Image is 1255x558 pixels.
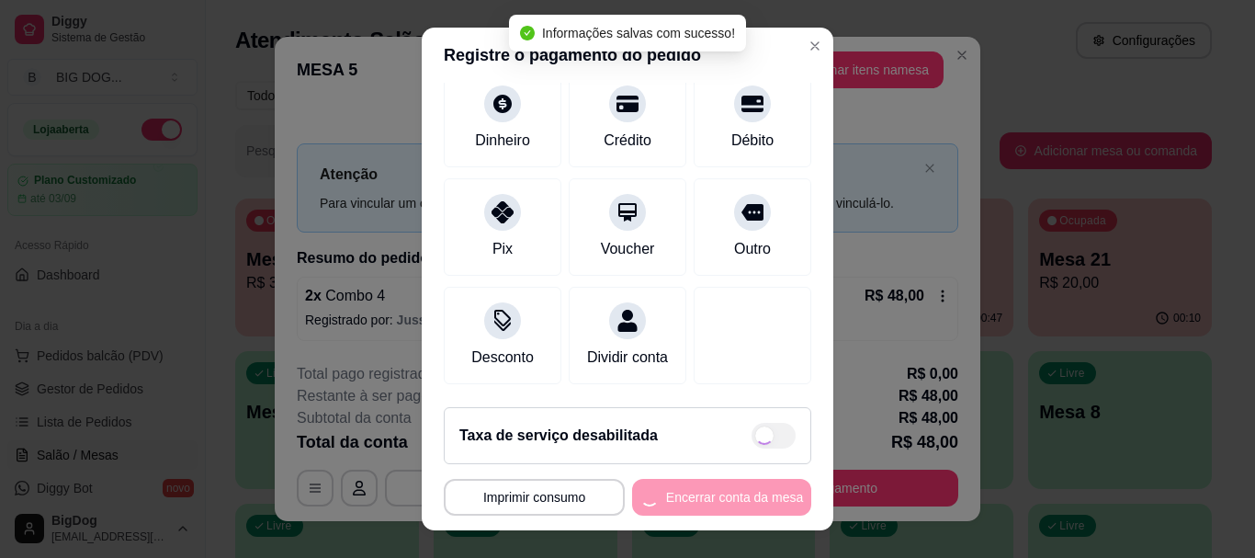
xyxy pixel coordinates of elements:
[444,479,625,516] button: Imprimir consumo
[542,26,735,40] span: Informações salvas com sucesso!
[459,425,658,447] h2: Taxa de serviço desabilitada
[492,238,513,260] div: Pix
[800,31,830,61] button: Close
[731,130,774,152] div: Débito
[734,238,771,260] div: Outro
[475,130,530,152] div: Dinheiro
[520,26,535,40] span: check-circle
[422,28,833,83] header: Registre o pagamento do pedido
[587,347,668,369] div: Dividir conta
[604,130,651,152] div: Crédito
[601,238,655,260] div: Voucher
[471,347,534,369] div: Desconto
